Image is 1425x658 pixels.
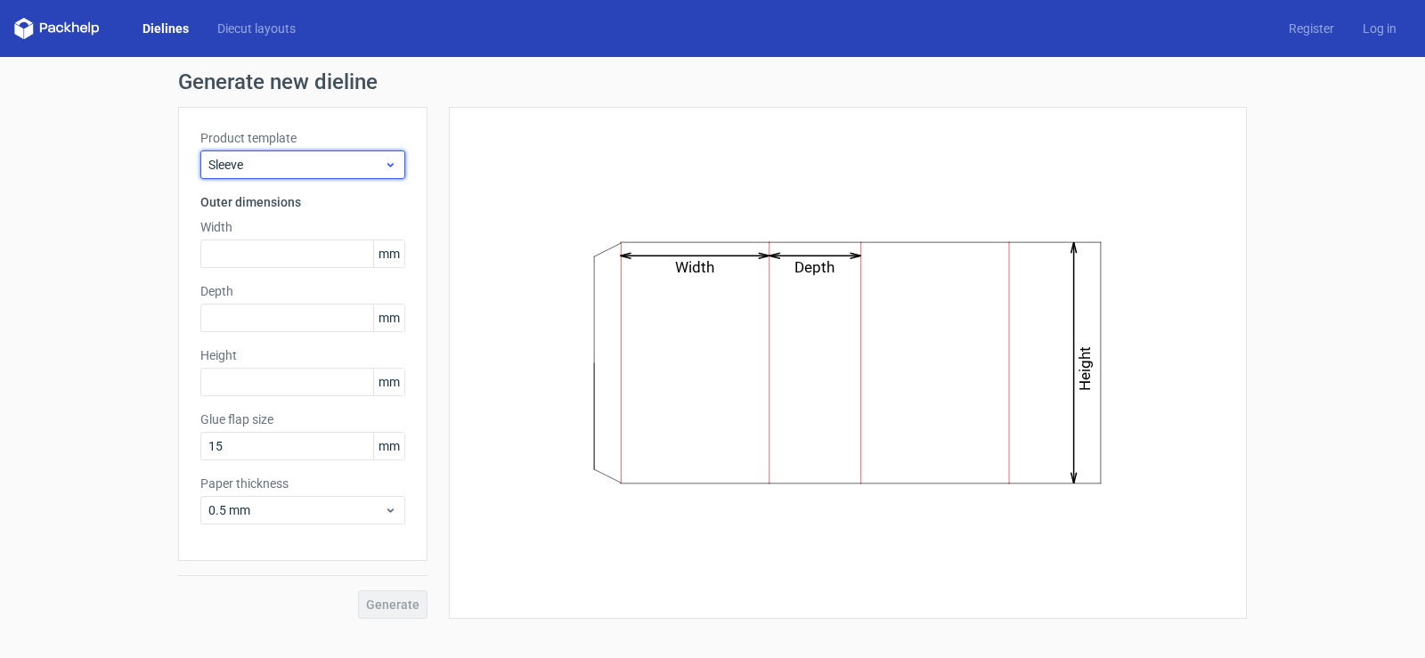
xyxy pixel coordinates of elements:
[208,156,384,174] span: Sleeve
[1348,20,1411,37] a: Log in
[178,71,1247,93] h1: Generate new dieline
[373,369,404,395] span: mm
[200,475,405,492] label: Paper thickness
[200,129,405,147] label: Product template
[373,433,404,459] span: mm
[200,410,405,428] label: Glue flap size
[200,282,405,300] label: Depth
[200,193,405,211] h3: Outer dimensions
[203,20,310,37] a: Diecut layouts
[128,20,203,37] a: Dielines
[200,218,405,236] label: Width
[373,305,404,331] span: mm
[795,258,835,276] text: Depth
[676,258,715,276] text: Width
[373,240,404,267] span: mm
[1274,20,1348,37] a: Register
[200,346,405,364] label: Height
[1077,346,1095,391] text: Height
[208,501,384,519] span: 0.5 mm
